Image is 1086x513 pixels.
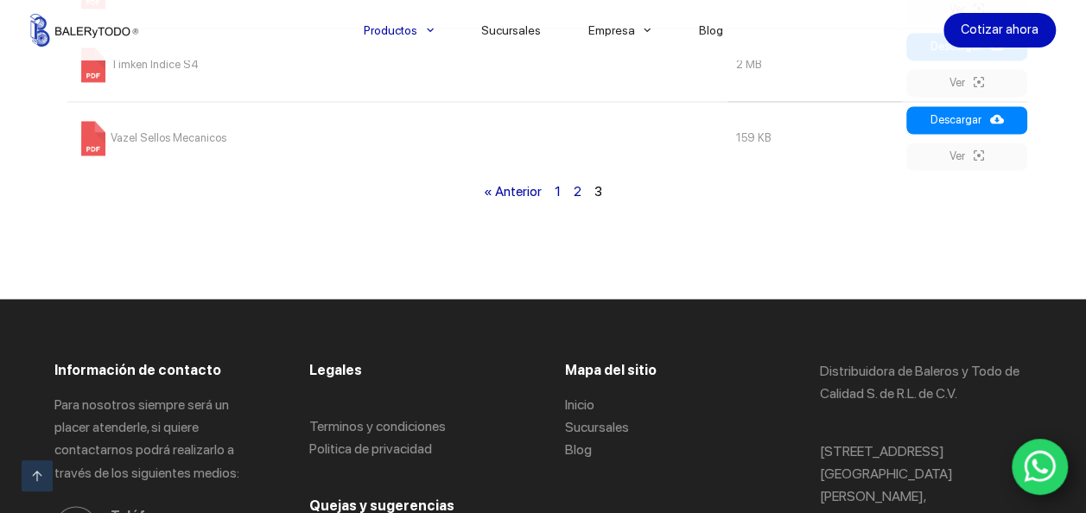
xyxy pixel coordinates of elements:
[594,183,602,199] span: 3
[727,101,902,174] td: 159 KB
[76,57,199,70] a: Timken Indice S4
[574,183,581,199] a: 2
[309,361,362,377] span: Legales
[484,183,542,199] a: « Anterior
[555,183,561,199] a: 1
[309,497,454,513] span: Quejas y sugerencias
[30,14,138,47] img: Balerytodo
[54,359,266,380] h3: Información de contacto
[564,418,628,434] a: Sucursales
[564,396,594,412] a: Inicio
[906,142,1027,170] a: Ver
[564,440,591,457] a: Blog
[309,440,432,456] a: Politica de privacidad
[54,393,266,484] p: Para nosotros siempre será un placer atenderle, si quiere contactarnos podrá realizarlo a través ...
[820,359,1032,405] p: Distribuidora de Baleros y Todo de Calidad S. de R.L. de C.V.
[309,417,446,434] a: Terminos y condiciones
[727,28,902,101] td: 2 MB
[564,359,776,380] h3: Mapa del sitio
[906,69,1027,97] a: Ver
[943,13,1056,47] a: Cotizar ahora
[22,460,53,491] a: Ir arriba
[76,130,226,143] a: Vazel Sellos Mecanicos
[1012,439,1069,496] a: WhatsApp
[906,106,1027,134] a: Descargar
